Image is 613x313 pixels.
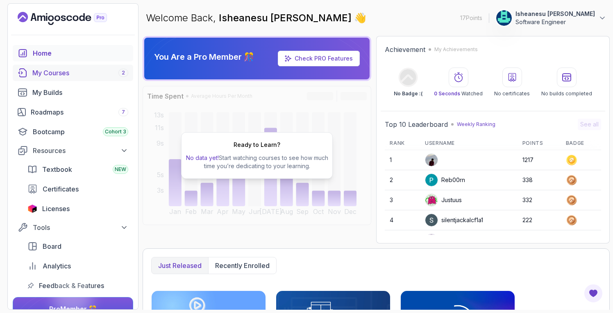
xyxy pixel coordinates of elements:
[518,150,561,170] td: 1217
[561,137,601,150] th: Badge
[494,90,530,97] p: No certificates
[146,11,366,25] p: Welcome Back,
[32,88,128,97] div: My Builds
[13,124,133,140] a: bootcamp
[425,214,438,226] img: user profile image
[515,18,595,26] p: Software Engineer
[219,12,354,24] span: Isheanesu [PERSON_NAME]
[186,154,219,161] span: No data yet!
[185,154,329,170] p: Start watching courses to see how much time you’re dedicating to your learning.
[460,14,482,22] p: 17 Points
[13,220,133,235] button: Tools
[496,10,606,26] button: user profile imageIsheanesu [PERSON_NAME]Software Engineer
[518,190,561,210] td: 332
[425,214,483,227] div: silentjackalcf1a1
[518,210,561,230] td: 222
[39,281,104,290] span: Feedback & Features
[425,234,462,247] div: bajoax1
[425,194,438,206] img: default monster avatar
[43,241,61,251] span: Board
[23,258,133,274] a: analytics
[33,127,128,137] div: Bootcamp
[13,65,133,81] a: courses
[33,146,128,155] div: Resources
[496,10,512,26] img: user profile image
[425,173,465,187] div: Reb00rn
[278,51,360,66] a: Check PRO Features
[122,70,125,76] span: 2
[425,154,438,166] img: user profile image
[13,84,133,101] a: builds
[33,223,128,232] div: Tools
[13,45,133,61] a: home
[578,119,601,130] button: See all
[583,284,603,303] button: Open Feedback Button
[234,141,280,149] h2: Ready to Learn?
[13,104,133,120] a: roadmaps
[43,261,71,271] span: Analytics
[434,90,483,97] p: Watched
[385,119,448,129] h2: Top 10 Leaderboard
[385,170,420,190] td: 2
[208,257,276,274] button: Recently enrolled
[420,137,517,150] th: Username
[385,137,420,150] th: Rank
[434,90,460,97] span: 0 Seconds
[42,164,72,174] span: Textbook
[394,90,422,97] p: No Badge :(
[425,174,438,186] img: user profile image
[23,277,133,294] a: feedback
[385,190,420,210] td: 3
[23,238,133,254] a: board
[43,184,79,194] span: Certificates
[385,230,420,250] td: 5
[518,137,561,150] th: Points
[23,181,133,197] a: certificates
[425,194,462,207] div: Justuus
[152,257,208,274] button: Just released
[385,150,420,170] td: 1
[385,45,425,54] h2: Achievement
[122,109,125,115] span: 7
[105,128,126,135] span: Cohort 3
[42,204,70,214] span: Licenses
[154,51,254,63] p: You Are a Pro Member 🎊
[425,234,438,246] img: default monster avatar
[33,48,128,58] div: Home
[515,10,595,18] p: Isheanesu [PERSON_NAME]
[32,68,128,78] div: My Courses
[434,46,478,53] p: My Achievements
[295,55,353,62] a: Check PRO Features
[23,161,133,178] a: textbook
[115,166,126,173] span: NEW
[158,261,202,270] p: Just released
[18,12,126,25] a: Landing page
[457,121,495,128] p: Weekly Ranking
[518,170,561,190] td: 338
[518,230,561,250] td: 200
[31,107,128,117] div: Roadmaps
[27,205,37,213] img: jetbrains icon
[385,210,420,230] td: 4
[541,90,592,97] p: No builds completed
[13,143,133,158] button: Resources
[354,11,366,25] span: 👋
[215,261,270,270] p: Recently enrolled
[23,200,133,217] a: licenses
